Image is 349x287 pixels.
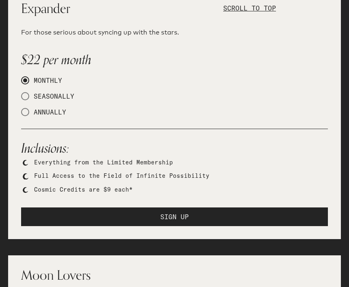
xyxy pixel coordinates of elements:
h1: Moon Lovers [21,268,328,281]
span: SIGN UP [160,212,189,222]
li: Full Access to the Field of Infinite Possibility [34,172,328,181]
p: $22 per month [21,50,328,70]
span: SEASONALLY [29,92,74,100]
span: ANNUALLY [29,108,66,116]
span: MONTHLY [29,76,62,84]
h2: Inclusions: [21,139,328,158]
h1: Expander [21,2,328,15]
li: Everything from the Limited Membership [34,158,328,167]
li: Cosmic Credits are $9 each* [34,186,328,194]
p: SCROLL TO TOP [223,3,276,13]
p: For those serious about syncing up with the stars. [21,28,328,37]
button: SIGN UP [21,207,328,226]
